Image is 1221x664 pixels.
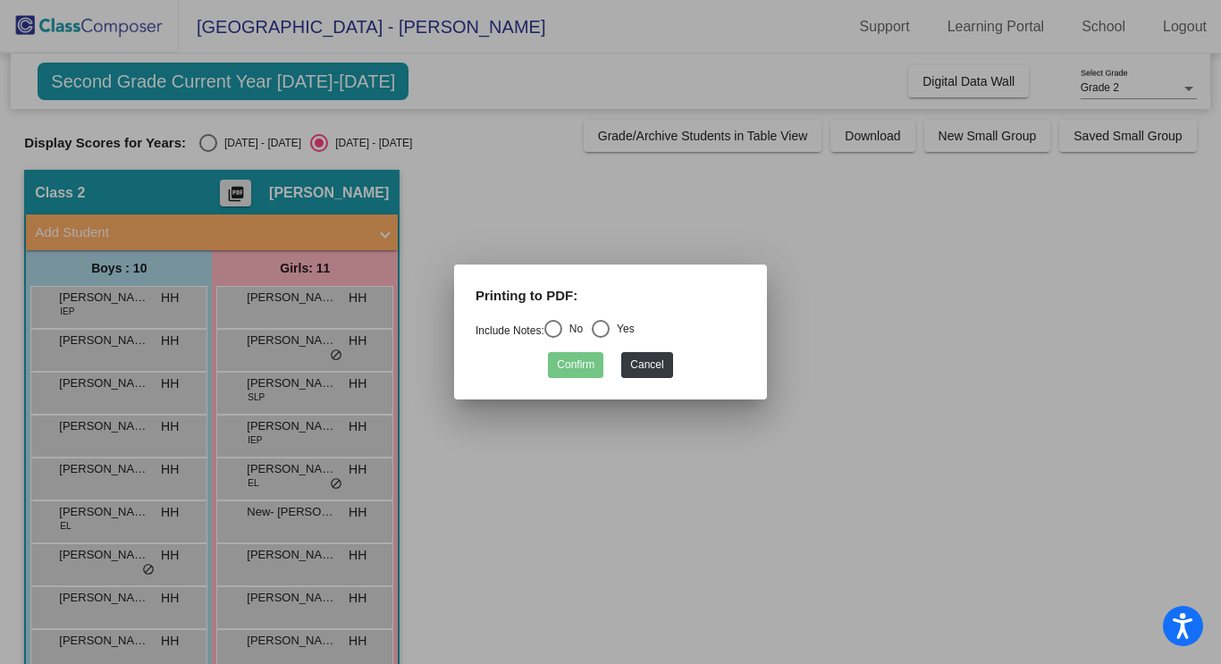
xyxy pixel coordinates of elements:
div: Yes [610,321,635,337]
button: Confirm [548,352,603,378]
label: Printing to PDF: [476,286,577,307]
div: No [562,321,583,337]
button: Cancel [621,352,672,378]
a: Include Notes: [476,324,544,337]
mat-radio-group: Select an option [476,324,635,337]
